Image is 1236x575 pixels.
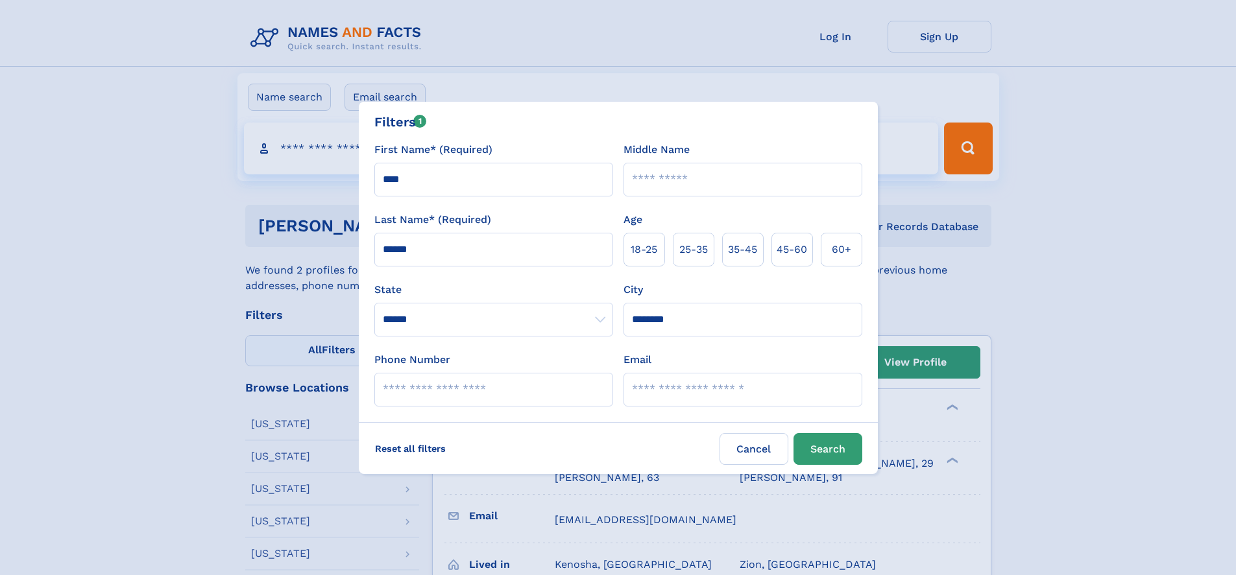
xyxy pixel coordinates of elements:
label: Phone Number [374,352,450,368]
label: City [624,282,643,298]
span: 35‑45 [728,242,757,257]
label: Reset all filters [367,433,454,464]
label: First Name* (Required) [374,142,492,158]
span: 25‑35 [679,242,708,257]
label: Middle Name [624,142,690,158]
label: State [374,282,613,298]
label: Cancel [720,433,788,465]
label: Email [624,352,651,368]
div: Filters [374,112,427,132]
span: 18‑25 [631,242,657,257]
span: 45‑60 [777,242,807,257]
span: 60+ [832,242,851,257]
label: Age [624,212,642,228]
button: Search [794,433,862,465]
label: Last Name* (Required) [374,212,491,228]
